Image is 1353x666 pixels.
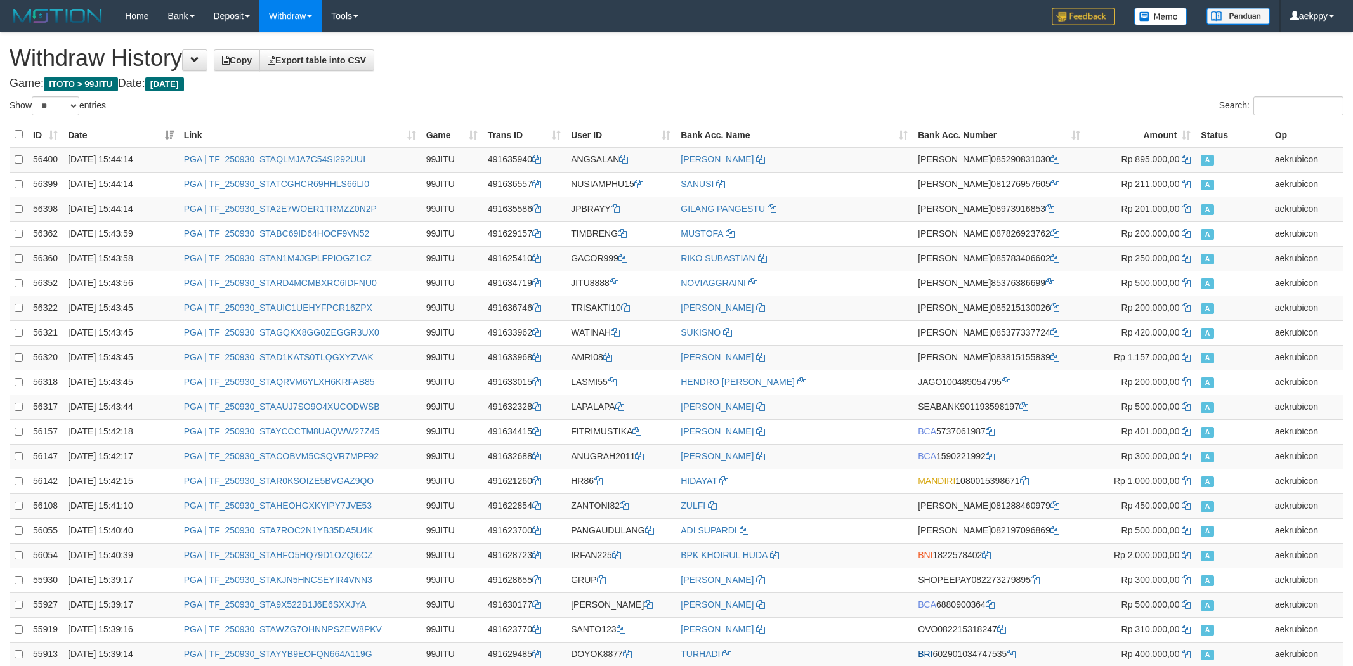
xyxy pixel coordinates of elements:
[1121,599,1180,610] span: Rp 500.000,00
[1201,402,1213,413] span: Approved - Marked by aekrubicon
[1206,8,1270,25] img: panduan.png
[1270,221,1343,246] td: aekrubicon
[483,296,566,320] td: 491636746
[28,296,63,320] td: 56322
[1121,228,1180,238] span: Rp 200.000,00
[483,271,566,296] td: 491634719
[1201,278,1213,289] span: Approved - Marked by aekrubicon
[913,246,1085,271] td: 085783406602
[421,271,483,296] td: 99JITU
[483,395,566,419] td: 491632328
[566,395,676,419] td: LAPALAPA
[1270,246,1343,271] td: aekrubicon
[1085,122,1196,147] th: Amount: activate to sort column ascending
[918,649,932,659] span: BRI
[1121,303,1180,313] span: Rp 200.000,00
[421,469,483,493] td: 99JITU
[913,493,1085,518] td: 081288460979
[566,543,676,568] td: IRFAN225
[28,493,63,518] td: 56108
[222,55,252,65] span: Copy
[1121,624,1180,634] span: Rp 310.000,00
[28,320,63,345] td: 56321
[63,221,178,246] td: [DATE] 15:43:59
[184,599,367,610] a: PGA | TF_250930_STA9X522B1J6E6SXXJYA
[1219,96,1343,115] label: Search:
[913,444,1085,469] td: 1590221992
[421,518,483,543] td: 99JITU
[421,296,483,320] td: 99JITU
[483,444,566,469] td: 491632688
[566,197,676,221] td: JPBRAYY
[28,518,63,543] td: 56055
[1270,543,1343,568] td: aekrubicon
[681,575,754,585] a: [PERSON_NAME]
[1121,426,1180,436] span: Rp 401.000,00
[1114,476,1180,486] span: Rp 1.000.000,00
[1270,518,1343,543] td: aekrubicon
[1201,501,1213,512] span: Approved - Marked by aekrubicon
[184,377,375,387] a: PGA | TF_250930_STAQRVM6YLXH6KRFAB85
[259,49,374,71] a: Export table into CSV
[681,179,714,189] a: SANUSI
[28,122,63,147] th: ID: activate to sort column ascending
[483,246,566,271] td: 491625410
[483,568,566,592] td: 491628655
[214,49,260,71] a: Copy
[566,271,676,296] td: JITU8888
[28,197,63,221] td: 56398
[483,345,566,370] td: 491633968
[483,172,566,197] td: 491636557
[1121,154,1180,164] span: Rp 895.000,00
[184,575,372,585] a: PGA | TF_250930_STAKJN5HNCSEYIR4VNN3
[1121,253,1180,263] span: Rp 250.000,00
[184,278,377,288] a: PGA | TF_250930_STARD4MCMBXRC6IDFNU0
[63,395,178,419] td: [DATE] 15:43:44
[918,426,936,436] span: BCA
[28,469,63,493] td: 56142
[145,77,184,91] span: [DATE]
[681,500,705,511] a: ZULFI
[1201,353,1213,363] span: Approved - Marked by aekrubicon
[10,77,1343,90] h4: Game: Date:
[566,370,676,395] td: LASMI55
[184,352,374,362] a: PGA | TF_250930_STAD1KATS0TLQGXYZVAK
[184,550,373,560] a: PGA | TF_250930_STAHFO5HQ79D1OZQI6CZ
[28,568,63,592] td: 55930
[421,345,483,370] td: 99JITU
[179,122,421,147] th: Link: activate to sort column ascending
[918,179,991,189] span: [PERSON_NAME]
[1201,551,1213,561] span: Approved - Marked by aekrubicon
[28,617,63,642] td: 55919
[1121,525,1180,535] span: Rp 500.000,00
[1270,469,1343,493] td: aekrubicon
[681,154,754,164] a: [PERSON_NAME]
[63,271,178,296] td: [DATE] 15:43:56
[1121,179,1180,189] span: Rp 211.000,00
[681,451,754,461] a: [PERSON_NAME]
[681,377,795,387] a: HENDRO [PERSON_NAME]
[1196,122,1269,147] th: Status
[184,179,369,189] a: PGA | TF_250930_STATCGHCR69HHLS66LI0
[913,197,1085,221] td: 08973916853
[1121,327,1180,337] span: Rp 420.000,00
[1121,500,1180,511] span: Rp 450.000,00
[63,493,178,518] td: [DATE] 15:41:10
[913,345,1085,370] td: 083815155839
[566,592,676,617] td: [PERSON_NAME]
[63,147,178,173] td: [DATE] 15:44:14
[483,518,566,543] td: 491623700
[918,575,971,585] span: SHOPEEPAY
[184,500,372,511] a: PGA | TF_250930_STAHEOHGXKYIPY7JVE53
[10,6,106,25] img: MOTION_logo.png
[913,543,1085,568] td: 1822578402
[918,253,991,263] span: [PERSON_NAME]
[63,469,178,493] td: [DATE] 15:42:15
[421,172,483,197] td: 99JITU
[1253,96,1343,115] input: Search:
[1270,122,1343,147] th: Op
[483,543,566,568] td: 491628723
[1201,155,1213,166] span: Approved - Marked by aekrubicon
[184,426,380,436] a: PGA | TF_250930_STAYCCCTM8UAQWW27Z45
[566,221,676,246] td: TIMBRENG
